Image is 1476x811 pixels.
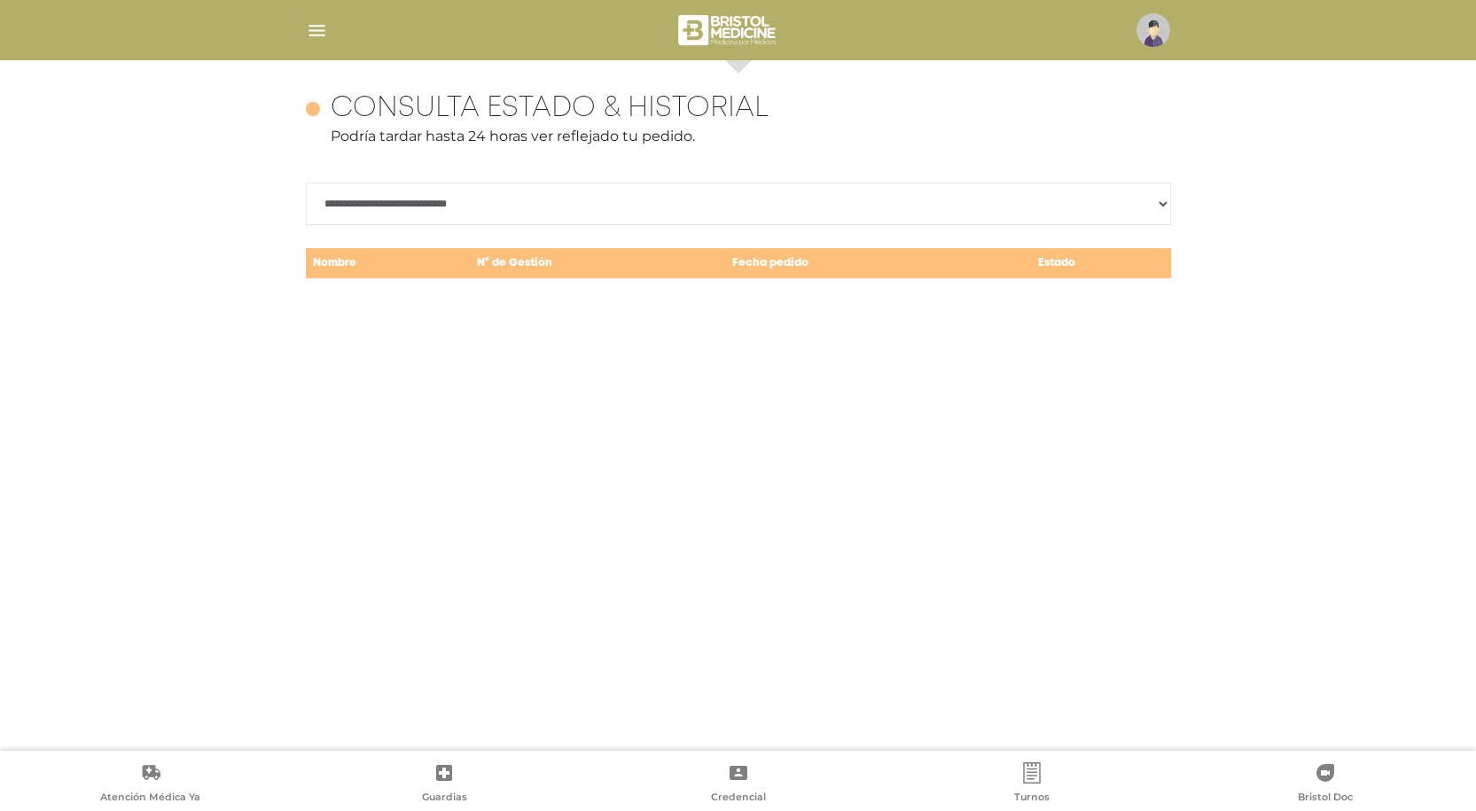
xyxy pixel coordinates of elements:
[306,126,1171,147] p: Podría tardar hasta 24 horas ver reflejado tu pedido.
[983,247,1130,280] td: Estado
[1179,762,1472,807] a: Bristol Doc
[100,791,200,807] span: Atención Médica Ya
[1136,13,1170,47] img: profile-placeholder.svg
[470,247,725,280] td: N° de Gestión
[422,791,467,807] span: Guardias
[676,9,781,51] img: bristol-medicine-blanco.png
[1014,791,1050,807] span: Turnos
[331,92,769,126] h4: Consulta estado & historial
[591,762,885,807] a: Credencial
[4,762,297,807] a: Atención Médica Ya
[1298,791,1353,807] span: Bristol Doc
[306,19,328,42] img: Cober_menu-lines-white.svg
[306,247,470,280] td: Nombre
[711,791,766,807] span: Credencial
[725,247,983,280] td: Fecha pedido
[297,762,590,807] a: Guardias
[885,762,1178,807] a: Turnos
